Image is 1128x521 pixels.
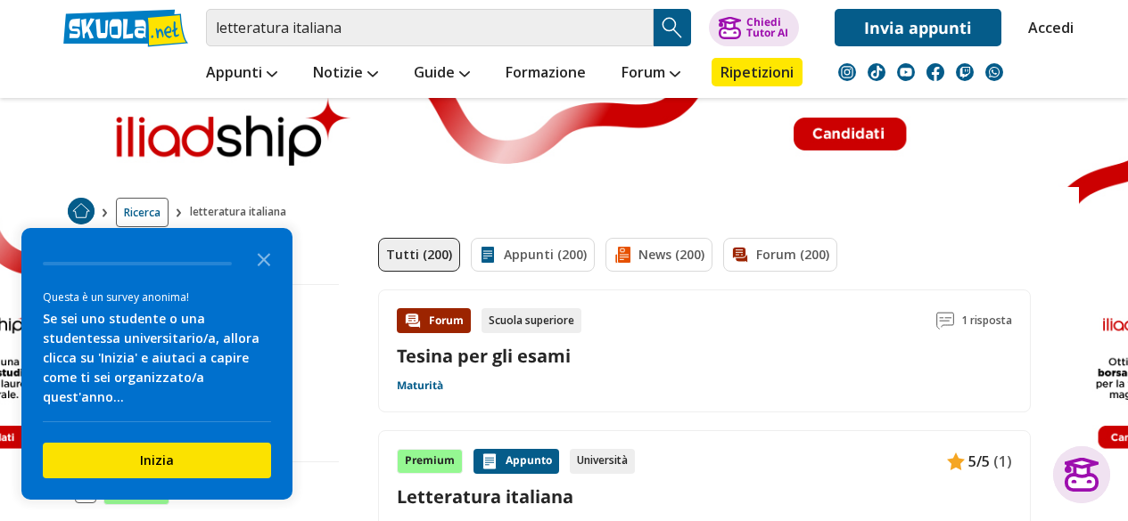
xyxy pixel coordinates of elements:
[613,246,631,264] img: News filtro contenuto
[835,9,1001,46] a: Invia appunti
[202,58,282,90] a: Appunti
[654,9,691,46] button: Search Button
[712,58,803,86] a: Ripetizioni
[868,63,885,81] img: tiktok
[378,238,460,272] a: Tutti (200)
[947,452,965,470] img: Appunti contenuto
[570,449,635,474] div: Università
[473,449,559,474] div: Appunto
[968,450,990,473] span: 5/5
[309,58,383,90] a: Notizie
[993,450,1012,473] span: (1)
[985,63,1003,81] img: WhatsApp
[404,312,422,330] img: Forum contenuto
[897,63,915,81] img: youtube
[501,58,590,90] a: Formazione
[731,246,749,264] img: Forum filtro contenuto
[479,246,497,264] img: Appunti filtro contenuto
[746,17,788,38] div: Chiedi Tutor AI
[397,308,471,333] div: Forum
[397,484,1012,509] a: Letteratura italiana
[709,9,799,46] button: ChiediTutor AI
[397,449,463,474] div: Premium
[926,63,944,81] img: facebook
[43,289,271,305] div: Questa è un survey anonima!
[481,452,498,470] img: Appunti contenuto
[659,14,686,41] img: Cerca appunti, riassunti o versioni
[43,443,271,478] button: Inizia
[68,198,95,224] img: Home
[397,344,571,368] a: Tesina per gli esami
[246,240,282,276] button: Close the survey
[482,308,581,333] div: Scuola superiore
[43,309,271,407] div: Se sei uno studente o una studentessa universitario/a, allora clicca su 'Inizia' e aiutaci a capi...
[605,238,712,272] a: News (200)
[956,63,974,81] img: twitch
[116,198,169,227] a: Ricerca
[1028,9,1066,46] a: Accedi
[961,308,1012,333] span: 1 risposta
[409,58,474,90] a: Guide
[936,312,954,330] img: Commenti lettura
[838,63,856,81] img: instagram
[68,198,95,227] a: Home
[206,9,654,46] input: Cerca appunti, riassunti o versioni
[471,238,595,272] a: Appunti (200)
[21,228,292,500] div: Survey
[723,238,837,272] a: Forum (200)
[617,58,685,90] a: Forum
[190,198,293,227] span: letteratura italiana
[397,379,443,393] a: Maturità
